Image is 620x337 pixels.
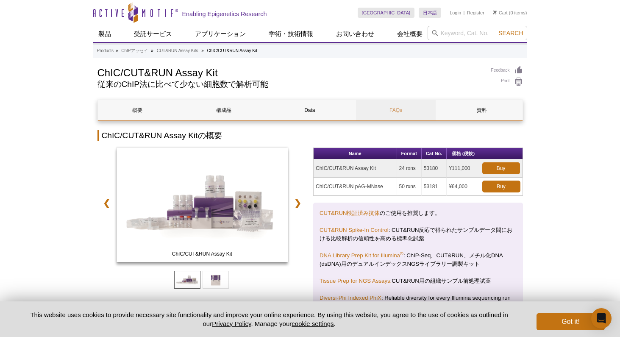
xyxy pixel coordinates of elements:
[447,148,480,159] th: 価格 (税抜)
[482,162,520,174] a: Buy
[422,148,447,159] th: Cat No.
[450,10,461,16] a: Login
[190,26,251,42] a: アプリケーション
[428,26,527,40] input: Keyword, Cat. No.
[358,8,415,18] a: [GEOGRAPHIC_DATA]
[356,100,436,120] a: FAQs
[97,66,483,78] h1: ChIC/CUT&RUN Assay Kit
[320,251,517,268] p: : ChIP-Seq、CUT&RUN、メチル化DNA (dsDNA)用のデュアルインデックスNGSライブラリー調製キット
[320,278,392,284] a: Tissue Prep for NGS Assays:
[292,320,334,327] button: cookie settings
[121,47,147,55] a: ChIPアッセイ
[320,227,389,233] a: CUT&RUN Spike-In Control
[264,26,318,42] a: 学術・技術情報
[16,310,523,328] p: This website uses cookies to provide necessary site functionality and improve your online experie...
[537,313,604,330] button: Got it!
[491,77,523,86] a: Print
[467,10,484,16] a: Register
[97,193,116,213] a: ❮
[151,48,153,53] li: »
[97,81,483,88] h2: 従来のChIP法に比べて少ない細胞数で解析可能
[320,209,517,217] p: のご使用を推奨します。
[116,48,118,53] li: »
[201,48,204,53] li: »
[320,210,380,216] a: CUT&RUN検証済み抗体
[447,159,480,178] td: ¥111,000
[270,100,350,120] a: Data
[129,26,177,42] a: 受託サービス
[482,181,520,192] a: Buy
[447,178,480,196] td: ¥64,000
[320,277,517,285] p: CUT&RUN用の組織サンプル前処理試薬
[331,26,379,42] a: お問い合わせ
[117,148,288,265] a: ChIC/CUT&RUN Assay Kit
[422,178,447,196] td: 53181
[212,320,251,327] a: Privacy Policy
[591,308,612,329] div: Open Intercom Messenger
[320,226,517,243] p: : CUT&RUN反応で得られたサンプルデータ間における比較解析の信頼性を高める標準化試薬
[422,159,447,178] td: 53180
[320,294,517,302] p: : Reliable diversity for every Illumina sequencing run
[93,26,116,42] a: 製品
[397,148,422,159] th: Format
[289,193,307,213] a: ❯
[397,159,422,178] td: 24 rxns
[493,10,497,14] img: Your Cart
[182,10,267,18] h2: Enabling Epigenetics Research
[400,251,403,256] sup: ®
[320,295,381,301] a: Diversi-Phi Indexed PhiX
[498,30,523,36] span: Search
[157,47,198,55] a: CUT&RUN Assay Kits
[117,148,288,262] img: ChIC/CUT&RUN Assay Kit
[320,252,403,259] a: DNA Library Prep Kit for Illumina®
[97,130,523,141] h2: ChIC/CUT&RUN Assay Kitの概要
[496,29,525,37] button: Search
[98,100,178,120] a: 概要
[314,148,397,159] th: Name
[392,26,428,42] a: 会社概要
[464,8,465,18] li: |
[397,178,422,196] td: 50 rxns
[118,250,286,258] span: ChIC/CUT&RUN Assay Kit
[491,66,523,75] a: Feedback
[493,10,508,16] a: Cart
[97,47,114,55] a: Products
[207,48,257,53] li: ChIC/CUT&RUN Assay Kit
[419,8,441,18] a: 日本語
[184,100,264,120] a: 構成品
[442,100,522,120] a: 資料
[314,178,397,196] td: ChIC/CUT&RUN pAG-MNase
[493,8,527,18] li: (0 items)
[314,159,397,178] td: ChIC/CUT&RUN Assay Kit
